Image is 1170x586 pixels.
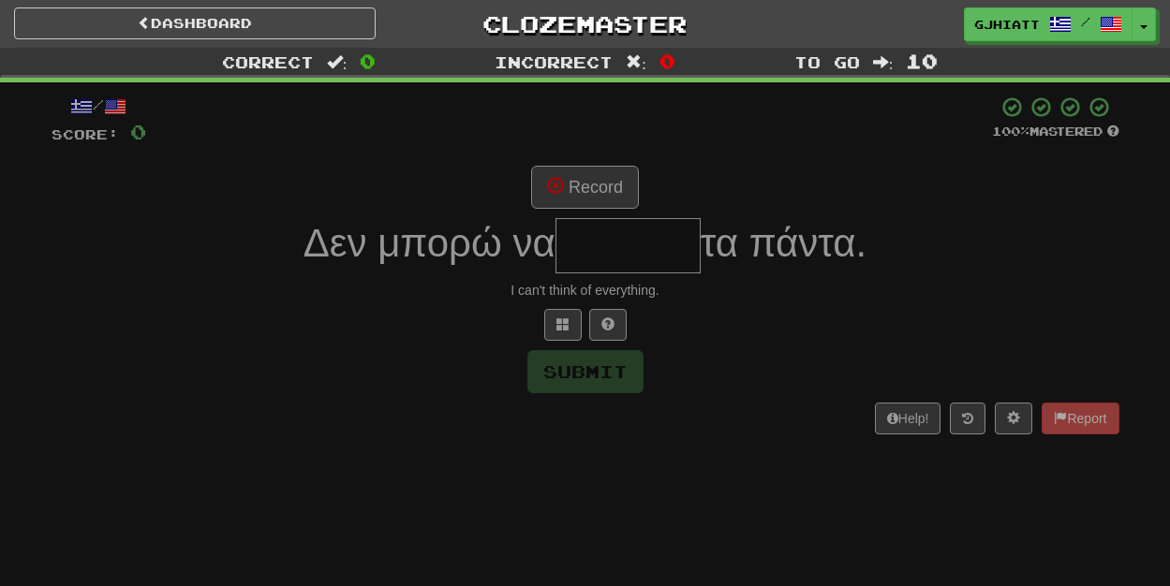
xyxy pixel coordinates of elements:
[52,126,119,142] span: Score:
[327,54,348,70] span: :
[589,309,627,341] button: Single letter hint - you only get 1 per sentence and score half the points! alt+h
[992,124,1119,140] div: Mastered
[222,52,314,71] span: Correct
[304,221,555,265] span: Δεν μπορώ να
[974,16,1040,33] span: gjhiatt
[52,281,1119,300] div: I can't think of everything.
[404,7,765,40] a: Clozemaster
[906,50,938,72] span: 10
[626,54,646,70] span: :
[52,95,146,119] div: /
[1081,15,1090,28] span: /
[964,7,1133,41] a: gjhiatt /
[701,221,867,265] span: τα πάντα.
[950,403,985,434] button: Round history (alt+y)
[875,403,941,434] button: Help!
[544,309,582,341] button: Switch sentence to multiple choice alt+p
[1042,403,1118,434] button: Report
[531,166,639,209] button: Record
[794,52,860,71] span: To go
[659,50,675,72] span: 0
[992,124,1029,139] span: 100 %
[14,7,376,39] a: Dashboard
[360,50,376,72] span: 0
[130,120,146,143] span: 0
[527,350,644,393] button: Submit
[495,52,613,71] span: Incorrect
[873,54,894,70] span: :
